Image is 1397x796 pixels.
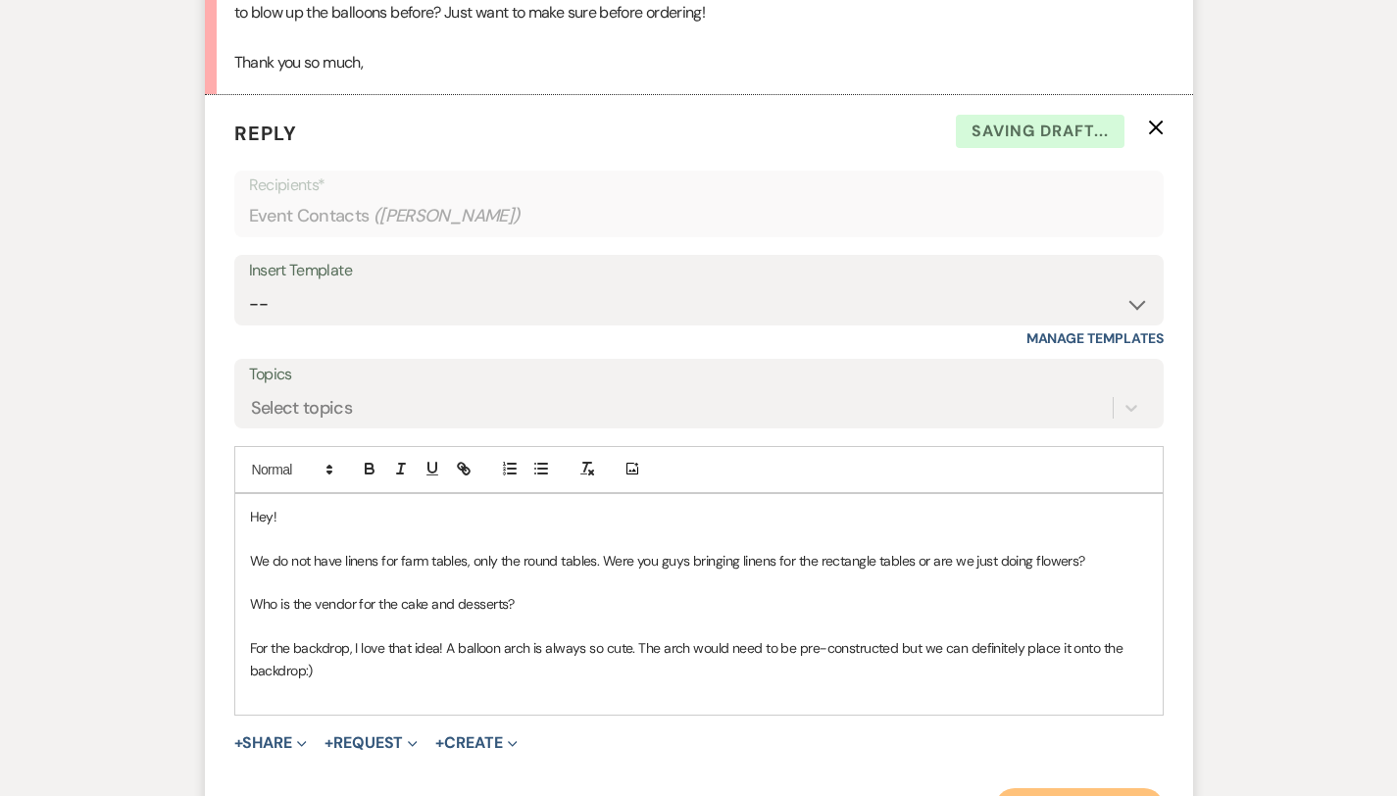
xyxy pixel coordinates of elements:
[435,735,517,751] button: Create
[249,361,1149,389] label: Topics
[250,593,1148,615] p: Who is the vendor for the cake and desserts?
[249,173,1149,198] p: Recipients*
[374,203,521,229] span: ( [PERSON_NAME] )
[234,735,243,751] span: +
[956,115,1124,148] span: Saving draft...
[234,735,308,751] button: Share
[251,394,353,421] div: Select topics
[249,257,1149,285] div: Insert Template
[324,735,418,751] button: Request
[1026,329,1164,347] a: Manage Templates
[250,637,1148,681] p: For the backdrop, I love that idea! A balloon arch is always so cute. The arch would need to be p...
[250,550,1148,572] p: We do not have linens for farm tables, only the round tables. Were you guys bringing linens for t...
[250,506,1148,527] p: Hey!
[324,735,333,751] span: +
[234,121,297,146] span: Reply
[234,50,1164,75] p: Thank you so much,
[249,197,1149,235] div: Event Contacts
[435,735,444,751] span: +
